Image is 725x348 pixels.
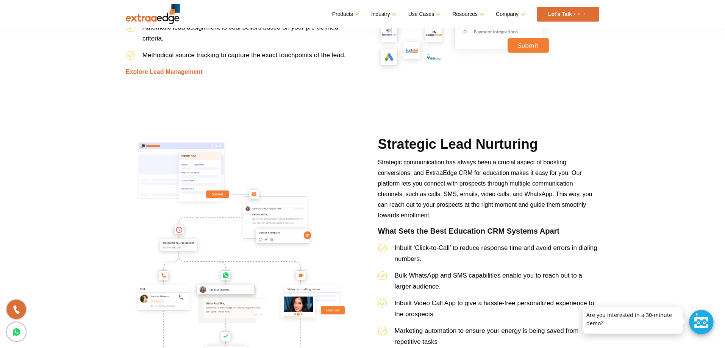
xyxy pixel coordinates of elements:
[395,272,582,290] span: Bulk WhatsApp and SMS capabilities enable you to reach out to a larger audience.
[126,69,203,75] a: Explore Lead Management
[332,9,358,20] a: Products
[378,226,599,242] h4: What Sets the Best Education CRM Systems Apart
[689,310,714,334] div: Chat
[537,7,599,22] a: Let’s Talk
[395,244,597,262] span: Inbuilt ‘Click-to-Call’ to reduce response time and avoid errors in dialing numbers.
[142,51,346,59] span: Methodical source tracking to capture the exact touchpoints of the lead.
[395,327,579,345] span: Marketing automation to ensure your energy is being saved from repetitive tasks
[408,9,439,20] a: Use Cases
[496,9,523,20] a: Company
[378,159,592,218] span: Strategic communication has always been a crucial aspect of boosting conversions, and ExtraaEdge ...
[395,300,594,318] span: Inbuilt Video Call App to give a hassle-free personalized experience to the prospects
[452,9,483,20] a: Resources
[371,9,395,20] a: Industry
[378,135,599,157] h2: Strategic Lead Nurturing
